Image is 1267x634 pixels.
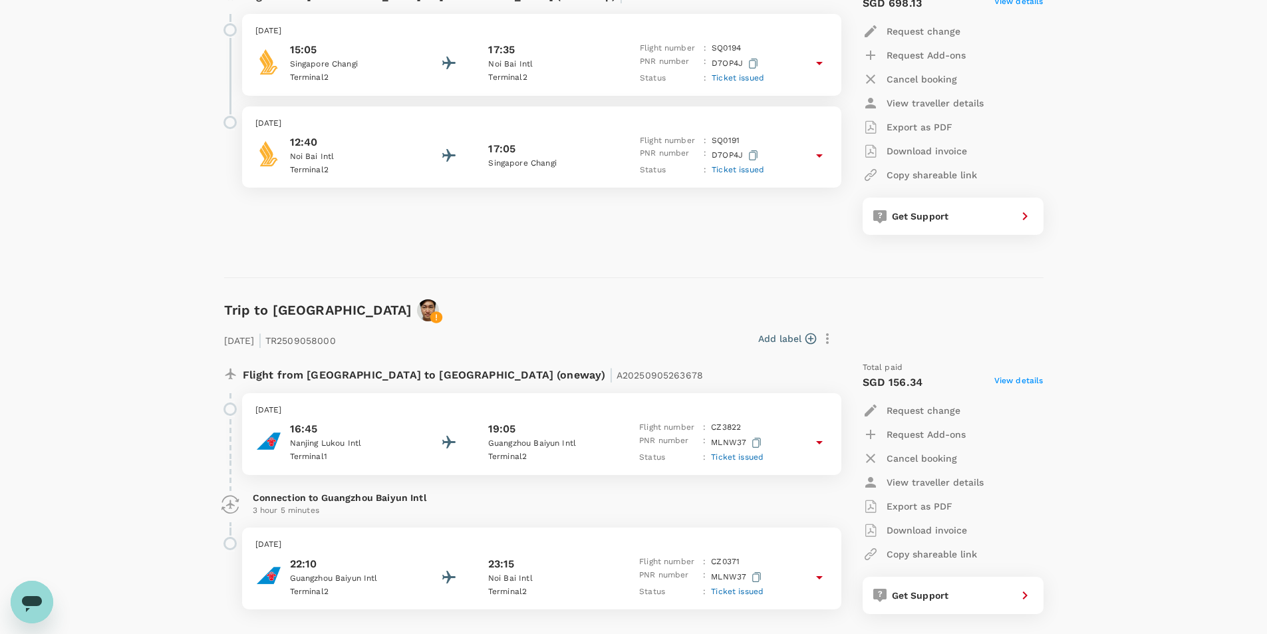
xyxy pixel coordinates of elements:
p: Noi Bai Intl [488,58,608,71]
p: Cancel booking [887,452,957,465]
p: : [703,585,706,599]
img: Singapore Airlines [255,49,282,75]
p: : [703,434,706,451]
p: Copy shareable link [887,548,977,561]
p: D7OP4J [712,55,761,72]
p: [DATE] TR2509058000 [224,327,336,351]
span: Ticket issued [712,165,764,174]
p: View traveller details [887,96,984,110]
p: 12:40 [290,134,410,150]
p: SQ 0191 [712,134,740,148]
p: CZ 3822 [711,421,741,434]
p: : [704,147,706,164]
img: avatar-664c4aa9c37ad.jpeg [417,299,439,321]
p: [DATE] [255,25,828,38]
button: Download invoice [863,518,967,542]
p: Terminal 2 [290,71,410,84]
p: PNR number [639,434,698,451]
p: : [704,42,706,55]
button: Request change [863,19,960,43]
p: Terminal 2 [290,585,410,599]
p: 16:45 [290,421,410,437]
p: Export as PDF [887,500,952,513]
p: : [703,421,706,434]
span: | [609,365,613,384]
p: CZ 0371 [711,555,740,569]
p: Singapore Changi [488,157,608,170]
p: [DATE] [255,404,828,417]
p: Request change [887,25,960,38]
p: Export as PDF [887,120,952,134]
p: Terminal 2 [488,450,608,464]
p: 22:10 [290,556,410,572]
p: Terminal 2 [290,164,410,177]
p: 17:05 [488,141,515,157]
button: Cancel booking [863,446,957,470]
p: 17:35 [488,42,515,58]
button: Request Add-ons [863,43,966,67]
p: Flight number [640,42,698,55]
p: Request change [887,404,960,417]
p: Terminal 2 [488,585,608,599]
span: Ticket issued [712,73,764,82]
p: Status [640,72,698,85]
p: [DATE] [255,538,828,552]
p: Status [639,451,698,464]
p: Flight number [640,134,698,148]
p: Guangzhou Baiyun Intl [290,572,410,585]
p: Download invoice [887,524,967,537]
p: MLNW37 [711,569,764,585]
button: View traveller details [863,91,984,115]
button: Copy shareable link [863,542,977,566]
p: Terminal 2 [488,71,608,84]
p: Noi Bai Intl [488,572,608,585]
p: Status [640,164,698,177]
p: Copy shareable link [887,168,977,182]
p: Connection to Guangzhou Baiyun Intl [253,491,831,504]
button: Download invoice [863,139,967,163]
p: : [703,569,706,585]
span: Get Support [892,590,949,601]
p: Guangzhou Baiyun Intl [488,437,608,450]
button: Request Add-ons [863,422,966,446]
p: 15:05 [290,42,410,58]
p: PNR number [640,147,698,164]
p: PNR number [640,55,698,72]
p: Cancel booking [887,73,957,86]
p: 3 hour 5 minutes [253,504,831,518]
span: | [258,331,262,349]
button: Request change [863,398,960,422]
p: Nanjing Lukou Intl [290,437,410,450]
h6: Trip to [GEOGRAPHIC_DATA] [224,299,412,321]
button: Export as PDF [863,494,952,518]
p: Request Add-ons [887,428,966,441]
button: View traveller details [863,470,984,494]
p: : [703,451,706,464]
p: : [704,164,706,177]
img: Singapore Airlines [255,140,282,167]
p: Flight number [639,421,698,434]
img: China Southern [255,562,282,589]
p: Request Add-ons [887,49,966,62]
p: [DATE] [255,117,828,130]
p: Singapore Changi [290,58,410,71]
p: D7OP4J [712,147,761,164]
iframe: Button to launch messaging window [11,581,53,623]
button: Export as PDF [863,115,952,139]
span: Ticket issued [711,587,764,596]
p: Status [639,585,698,599]
p: Flight number [639,555,698,569]
p: View traveller details [887,476,984,489]
p: MLNW37 [711,434,764,451]
span: Total paid [863,361,903,375]
span: View details [994,375,1044,391]
button: Cancel booking [863,67,957,91]
span: Get Support [892,211,949,222]
button: Add label [758,332,816,345]
span: Ticket issued [711,452,764,462]
p: : [704,134,706,148]
p: : [703,555,706,569]
p: SQ 0194 [712,42,741,55]
p: 23:15 [488,556,515,572]
p: : [704,72,706,85]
